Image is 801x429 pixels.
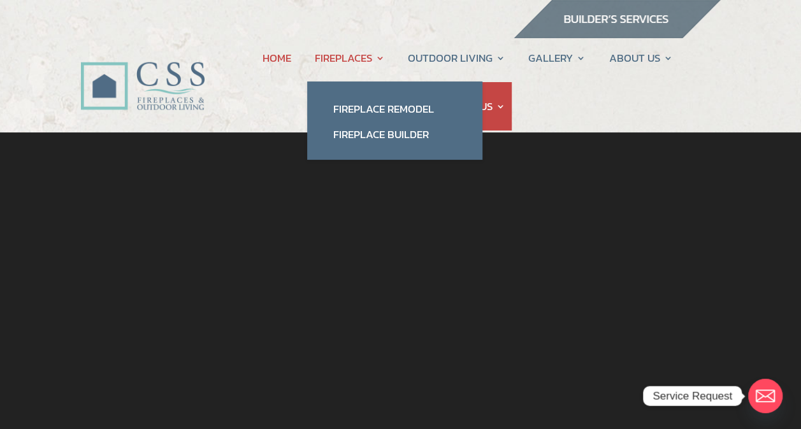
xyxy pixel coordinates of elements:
a: OUTDOOR LIVING [408,34,505,82]
a: builder services construction supply [513,26,721,43]
a: ABOUT US [609,34,673,82]
a: Fireplace Remodel [320,96,470,122]
a: Fireplace Builder [320,122,470,147]
img: CSS Fireplaces & Outdoor Living (Formerly Construction Solutions & Supply)- Jacksonville Ormond B... [80,28,205,116]
a: GALLERY [528,34,586,82]
a: Email [748,379,783,413]
a: FIREPLACES [314,34,384,82]
a: HOME [263,34,291,82]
